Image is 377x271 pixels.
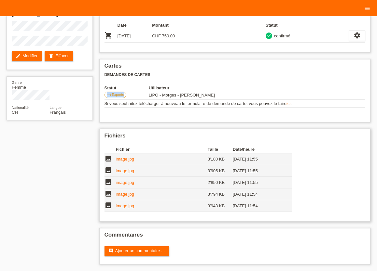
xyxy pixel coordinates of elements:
a: image.jpg [116,168,134,173]
th: Statut [266,21,349,29]
th: Taille [208,146,233,153]
td: 2'850 KB [208,177,233,188]
td: [DATE] 11:54 [233,188,283,200]
i: check [267,33,271,38]
span: Langue [49,106,62,110]
a: ici [286,101,290,106]
span: Nationalité [12,106,29,110]
span: 28.07.2025 [149,93,215,97]
i: POSP00025430 [105,32,112,39]
div: confirmé [272,32,290,39]
i: edit [16,53,21,58]
a: image.jpg [116,180,134,185]
span: Genre [12,81,22,84]
th: Date [118,21,152,29]
i: menu [364,5,370,12]
i: delete [49,53,54,58]
a: menu [361,6,374,10]
i: image [105,178,112,186]
i: image [105,190,112,198]
th: Montant [152,21,187,29]
i: east [107,92,112,97]
th: Fichier [116,146,208,153]
i: image [105,166,112,174]
a: editModifier [12,51,42,61]
a: deleteEffacer [45,51,73,61]
h2: Fichiers [105,133,366,142]
span: Suisse [12,110,18,115]
td: [DATE] 11:55 [233,153,283,165]
a: image.jpg [116,157,134,161]
div: Femme [12,80,49,90]
td: [DATE] 11:54 [233,200,283,212]
td: Si vous souhaitez télécharger à nouveau le formulaire de demande de carte, vous pouvez le faire . [105,100,366,108]
td: [DATE] 11:55 [233,165,283,177]
th: Statut [105,85,149,90]
td: [DATE] [118,29,152,43]
td: 3'943 KB [208,200,233,212]
span: Français [49,110,66,115]
a: image.jpg [116,203,134,208]
h3: Demandes de cartes [105,72,366,77]
span: Exporte [112,93,124,97]
a: commentAjouter un commentaire ... [105,246,169,256]
td: 3'794 KB [208,188,233,200]
th: Date/heure [233,146,283,153]
i: image [105,155,112,162]
i: comment [108,248,114,253]
td: CHF 750.00 [152,29,187,43]
i: settings [354,32,361,39]
th: Utilisateur [149,85,253,90]
h2: Commentaires [105,232,366,241]
td: 3'905 KB [208,165,233,177]
h2: Cartes [105,63,366,72]
td: [DATE] 11:55 [233,177,283,188]
td: 3'180 KB [208,153,233,165]
a: image.jpg [116,192,134,197]
i: image [105,201,112,209]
